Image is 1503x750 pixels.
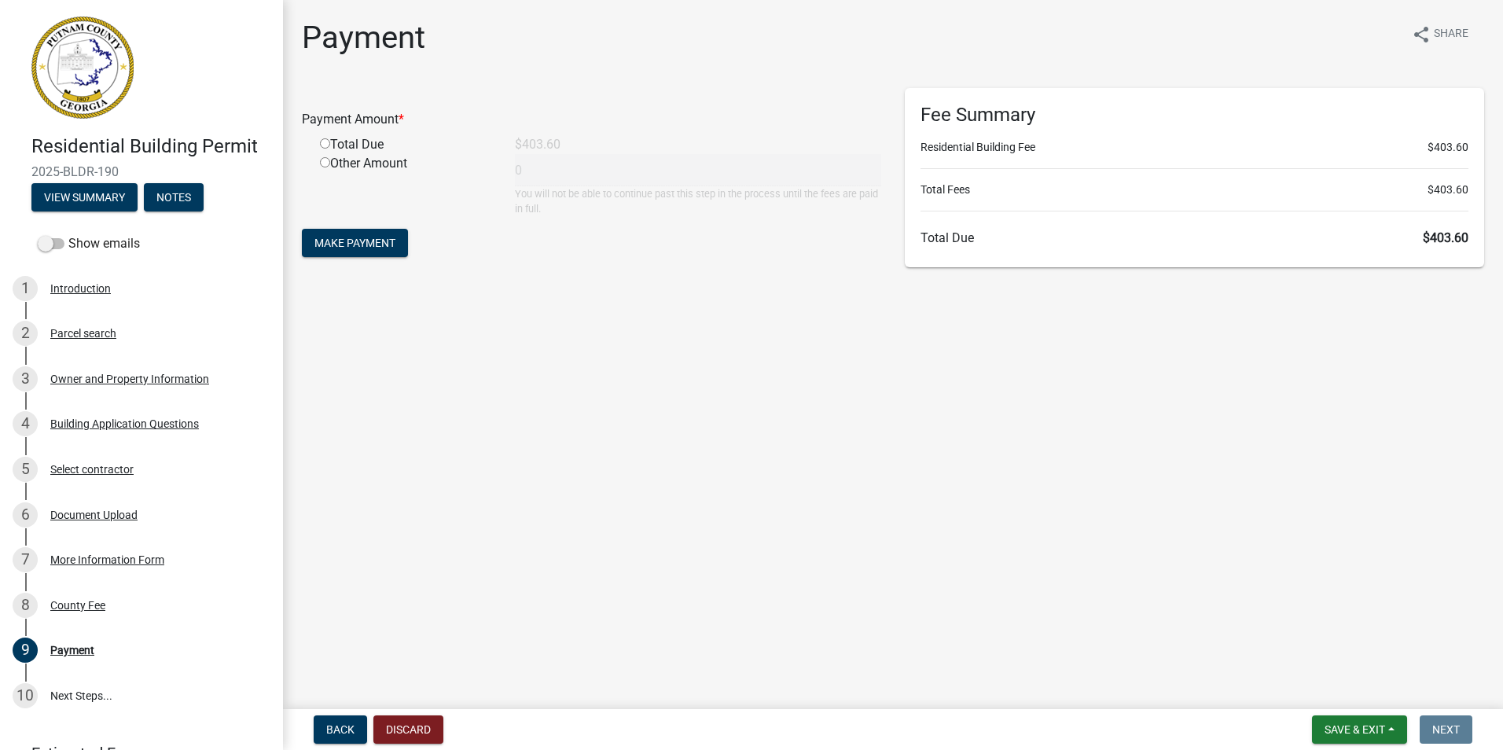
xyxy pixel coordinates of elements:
h4: Residential Building Permit [31,135,270,158]
div: 8 [13,593,38,618]
li: Residential Building Fee [921,139,1468,156]
div: Other Amount [308,154,503,216]
span: $403.60 [1428,139,1468,156]
span: $403.60 [1428,182,1468,198]
h1: Payment [302,19,425,57]
h6: Fee Summary [921,104,1468,127]
div: Introduction [50,283,111,294]
span: Back [326,723,355,736]
button: Discard [373,715,443,744]
li: Total Fees [921,182,1468,198]
button: View Summary [31,183,138,211]
div: More Information Form [50,554,164,565]
span: Make Payment [314,237,395,249]
button: shareShare [1399,19,1481,50]
div: Document Upload [50,509,138,520]
div: Building Application Questions [50,418,199,429]
div: Total Due [308,135,503,154]
div: County Fee [50,600,105,611]
div: Parcel search [50,328,116,339]
label: Show emails [38,234,140,253]
wm-modal-confirm: Notes [144,192,204,204]
button: Save & Exit [1312,715,1407,744]
i: share [1412,25,1431,44]
div: 1 [13,276,38,301]
div: 4 [13,411,38,436]
span: $403.60 [1423,230,1468,245]
div: Owner and Property Information [50,373,209,384]
div: 9 [13,638,38,663]
wm-modal-confirm: Summary [31,192,138,204]
div: 10 [13,683,38,708]
button: Make Payment [302,229,408,257]
button: Back [314,715,367,744]
div: Payment [50,645,94,656]
span: Share [1434,25,1468,44]
h6: Total Due [921,230,1468,245]
button: Notes [144,183,204,211]
div: 3 [13,366,38,392]
img: Putnam County, Georgia [31,17,134,119]
div: Select contractor [50,464,134,475]
button: Next [1420,715,1472,744]
span: Next [1432,723,1460,736]
div: 2 [13,321,38,346]
span: 2025-BLDR-190 [31,164,252,179]
span: Save & Exit [1325,723,1385,736]
div: Payment Amount [290,110,893,129]
div: 5 [13,457,38,482]
div: 7 [13,547,38,572]
div: 6 [13,502,38,528]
